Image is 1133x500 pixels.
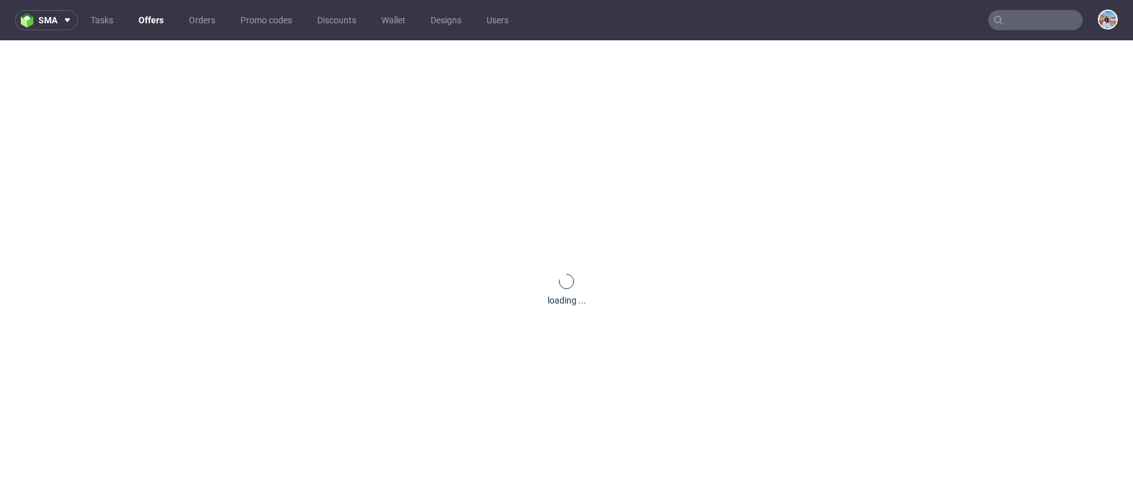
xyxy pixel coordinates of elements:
a: Offers [131,10,171,30]
a: Users [479,10,516,30]
button: sma [15,10,78,30]
img: logo [21,13,38,28]
a: Promo codes [233,10,300,30]
a: Orders [181,10,223,30]
a: Wallet [374,10,413,30]
a: Discounts [310,10,364,30]
img: Marta Kozłowska [1099,11,1117,28]
span: sma [38,16,57,25]
a: Tasks [83,10,121,30]
a: Designs [423,10,469,30]
div: loading ... [548,294,586,307]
